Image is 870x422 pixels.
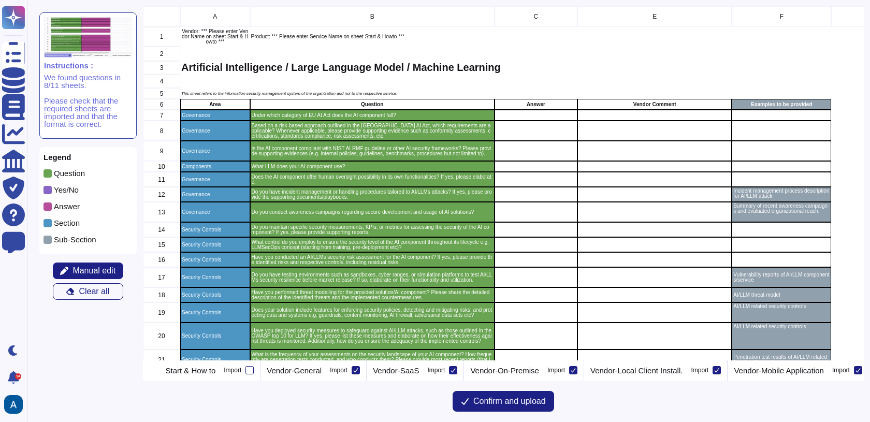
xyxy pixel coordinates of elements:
[182,149,249,154] p: Governance
[330,367,347,373] div: Import
[143,75,180,88] div: 4
[251,308,492,318] p: Does your solution include features for enforcing security policies, detecting and mitigating ris...
[251,210,492,215] p: Do you conduct awareness campaigns regarding secure development and usage of AI solutions?
[182,210,249,215] p: Governance
[182,227,249,232] p: Security Controls
[54,236,96,243] p: Sub-Section
[213,13,217,20] span: A
[533,13,538,20] span: C
[182,164,249,169] p: Components
[832,367,850,373] div: Import
[579,102,730,107] p: Vendor Comment
[54,169,85,177] p: Question
[182,275,249,280] p: Security Controls
[143,6,864,360] div: grid
[251,255,492,265] p: Have you conducted an AI/LLMs security risk assessment for the AI component? If yes, please provi...
[653,13,657,20] span: E
[143,237,180,252] div: 15
[373,367,419,374] p: Vendor-SaaS
[44,74,132,128] p: We found questions in 8/11 sheets. Please check that the required sheets are imported and that th...
[733,188,830,199] p: Incident management process description for AI/LLM attack
[734,367,823,374] p: Vendor-Mobile Application
[143,267,180,287] div: 17
[53,283,123,300] button: Clear all
[182,192,249,197] p: Governance
[251,146,492,156] p: Is the AI component compliant with NIST AI RMF guideline or other AI security frameworks? Please ...
[470,367,539,374] p: Vendor-On-Premise
[44,62,132,69] p: Instructions :
[143,323,180,350] div: 20
[733,272,830,283] p: Vulnerability reports of AI/LLM components/service
[143,222,180,237] div: 14
[15,373,21,380] div: 9+
[181,29,249,45] p: Vendor: *** Please enter Vendor Name on sheet Start & Howto ***
[427,367,445,373] div: Import
[267,367,322,374] p: Vendor-General
[370,13,374,20] span: B
[4,395,23,414] img: user
[54,202,80,210] p: Answer
[590,367,683,374] p: Vendor-Local Client Install.
[143,252,180,267] div: 16
[143,110,180,121] div: 7
[182,333,249,339] p: Security Controls
[143,202,180,222] div: 13
[251,34,493,39] p: Product: *** Please enter Service Name on sheet Start & Howto ***
[143,172,180,187] div: 11
[733,304,830,309] p: AI/LLM related security controls
[54,219,80,227] p: Section
[496,102,575,107] p: Answer
[143,141,180,161] div: 9
[182,128,249,134] p: Governance
[182,242,249,248] p: Security Controls
[251,352,492,368] p: What is the frequency of your assessments on the security landscape of your AI component? How fre...
[44,153,133,161] p: Legend
[182,257,249,263] p: Security Controls
[691,367,708,373] div: Import
[251,113,492,118] p: Under which category of EU AI Act does the AI component fall?
[779,13,783,20] span: F
[547,367,565,373] div: Import
[143,61,180,75] div: 3
[251,174,492,185] p: Does the AI component offer human oversight possibility in its own functionalities? If yes, pleas...
[251,290,492,300] p: Have you performed threat modelling for the provided solution/AI component? Please share the deta...
[166,367,216,374] p: Start & How to
[251,102,492,107] p: Question
[143,99,180,110] div: 6
[182,177,249,182] p: Governance
[143,302,180,323] div: 19
[44,17,132,57] img: instruction
[182,310,249,315] p: Security Controls
[143,350,180,370] div: 21
[54,186,79,194] p: Yes/No
[143,88,180,99] div: 5
[79,287,109,296] span: Clear all
[2,393,30,416] button: user
[53,263,123,279] button: Manual edit
[251,164,492,169] p: What LLM does your AI component use?
[143,187,180,202] div: 12
[733,355,830,365] p: Penetration test results of AI/LLM related functionality/service
[251,240,492,250] p: What control do you employ to ensure the security level of the AI component throughout its lifecy...
[251,272,492,283] p: Do you have testing environments such as sandboxes, cyber ranges, or simulation platforms to test...
[733,293,830,298] p: AI/LLM threat model
[143,161,180,172] div: 10
[251,225,492,235] p: Do you maintain specific security measurements, KPIs, or metrics for assessing the security of th...
[182,293,249,298] p: Security Controls
[181,92,249,96] p: This sheet refers to the information security management system of the organization and not to th...
[182,357,249,362] p: Security Controls
[733,203,830,214] p: Summary of recent awareness campaigns and evaluated organizational reach.
[251,123,492,139] p: Based on a risk-based approach outlined in the [GEOGRAPHIC_DATA] AI Act, which requirements are a...
[251,190,492,200] p: Do you have incident management or handling procedures tailored to AI/LLMs attacks? If yes, pleas...
[181,62,576,72] p: Artificial Intelligence / Large Language Model / Machine Learning
[182,102,249,107] p: Area
[143,287,180,302] div: 18
[182,113,249,118] p: Governance
[733,102,830,107] p: Examples to be provided
[143,27,180,47] div: 1
[143,121,180,141] div: 8
[733,324,830,329] p: AI/LLM related security controls
[72,267,115,275] span: Manual edit
[143,47,180,61] div: 2
[453,391,554,412] button: Confirm and upload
